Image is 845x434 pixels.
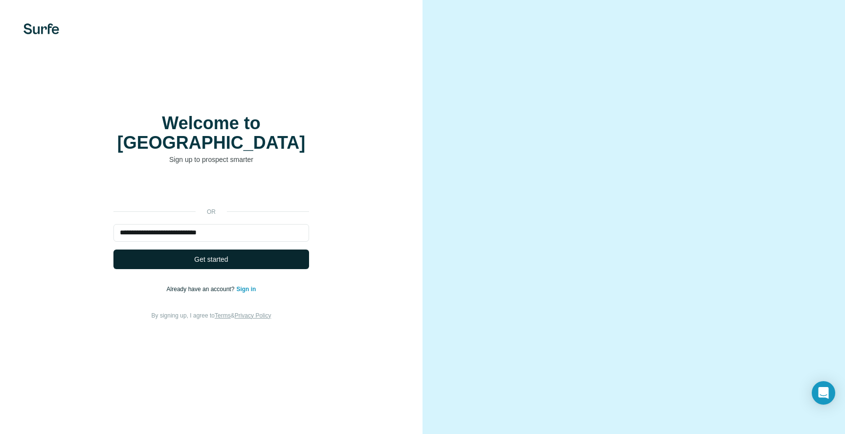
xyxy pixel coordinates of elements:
[215,312,231,319] a: Terms
[113,114,309,153] h1: Welcome to [GEOGRAPHIC_DATA]
[167,286,237,293] span: Already have an account?
[236,286,256,293] a: Sign in
[109,179,314,201] iframe: Sign in with Google Button
[196,207,227,216] p: or
[194,254,228,264] span: Get started
[23,23,59,34] img: Surfe's logo
[235,312,271,319] a: Privacy Policy
[152,312,271,319] span: By signing up, I agree to &
[113,250,309,269] button: Get started
[812,381,835,405] div: Open Intercom Messenger
[113,155,309,164] p: Sign up to prospect smarter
